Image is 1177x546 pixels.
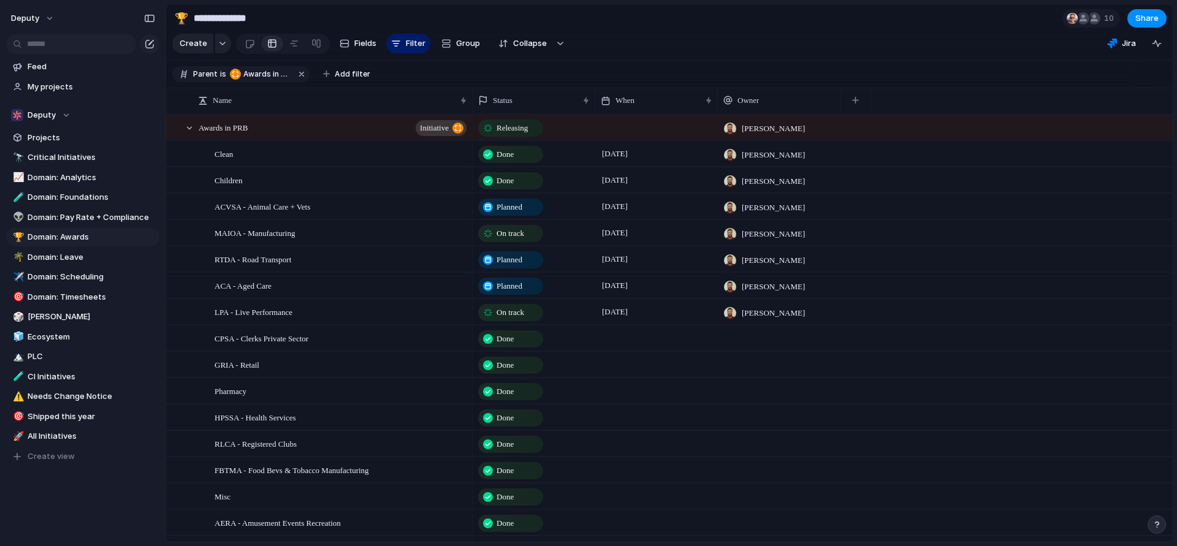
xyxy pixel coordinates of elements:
button: is [218,67,229,81]
span: Done [497,438,514,450]
div: 🧪CI Initiatives [6,368,159,386]
a: 👽Domain: Pay Rate + Compliance [6,208,159,227]
span: Shipped this year [28,411,155,423]
a: My projects [6,78,159,96]
button: 🔭 [11,151,23,164]
span: RTDA - Road Transport [215,252,291,266]
span: [PERSON_NAME] [742,228,805,240]
span: [PERSON_NAME] [742,307,805,319]
span: Done [497,148,514,161]
span: Filter [406,37,425,50]
span: Projects [28,132,155,144]
button: 🎯 [11,291,23,303]
a: 🌴Domain: Leave [6,248,159,267]
button: Add filter [316,66,378,83]
span: ACVSA - Animal Care + Vets [215,199,310,213]
span: [PERSON_NAME] [28,311,155,323]
button: Fields [335,34,381,53]
div: ⚠️ [13,390,21,404]
div: 🏆 [13,230,21,245]
span: [PERSON_NAME] [742,123,805,135]
span: Critical Initiatives [28,151,155,164]
span: On track [497,227,524,240]
div: 🚀 [13,430,21,444]
span: Misc [215,489,230,503]
span: Done [497,359,514,371]
div: 🧪 [13,191,21,205]
div: 📈 [13,170,21,184]
span: LPA - Live Performance [215,305,292,319]
span: Ecosystem [28,331,155,343]
button: 🏆 [11,231,23,243]
span: Jira [1122,37,1136,50]
button: Awards in PRB [227,67,294,81]
span: Add filter [335,69,370,80]
span: Done [497,333,514,345]
span: Done [497,385,514,398]
a: 🎯Shipped this year [6,408,159,426]
a: 🧪Domain: Foundations [6,188,159,207]
span: Releasing [497,122,528,134]
div: 🏔️ [13,350,21,364]
div: 🧊 [13,330,21,344]
a: 🧊Ecosystem [6,328,159,346]
button: Collapse [491,34,553,53]
span: Done [497,175,514,187]
div: 🎲[PERSON_NAME] [6,308,159,326]
span: [DATE] [599,146,631,161]
span: Create view [28,450,75,463]
div: 🎯 [13,290,21,304]
a: 🔭Critical Initiatives [6,148,159,167]
span: AERA - Amusement Events Recreation [215,515,341,529]
span: All Initiatives [28,430,155,442]
span: CI Initiatives [28,371,155,383]
span: Deputy [28,109,56,121]
button: deputy [6,9,61,28]
span: CPSA - Clerks Private Sector [215,331,308,345]
a: 📈Domain: Analytics [6,169,159,187]
button: 🚀 [11,430,23,442]
span: RLCA - Registered Clubs [215,436,297,450]
button: Jira [1102,34,1141,53]
div: 🎲 [13,310,21,324]
button: Filter [386,34,430,53]
span: Create [180,37,207,50]
span: Name [213,94,232,107]
span: Status [493,94,512,107]
span: My projects [28,81,155,93]
span: [DATE] [599,199,631,214]
span: initiative [420,119,449,137]
span: [DATE] [599,252,631,267]
span: Awards in PRB [243,69,291,80]
button: Group [435,34,486,53]
a: ⚠️Needs Change Notice [6,387,159,406]
div: 🌴 [13,250,21,264]
span: Needs Change Notice [28,390,155,403]
span: Owner [737,94,759,107]
span: When [615,94,634,107]
span: FBTMA - Food Bevs & Tobacco Manufacturing [215,463,369,477]
button: ⚠️ [11,390,23,403]
button: ✈️ [11,271,23,283]
span: Planned [497,280,522,292]
button: 🏆 [172,9,191,28]
a: ✈️Domain: Scheduling [6,268,159,286]
button: initiative [416,120,467,136]
button: 🧪 [11,371,23,383]
span: Clean [215,146,233,161]
span: MAIOA - Manufacturing [215,226,295,240]
span: Done [497,464,514,477]
button: 📈 [11,172,23,184]
span: ACA - Aged Care [215,278,272,292]
button: Deputy [6,106,159,124]
span: HPSSA - Health Services [215,410,296,424]
button: Create [172,34,213,53]
span: Done [497,517,514,529]
span: Domain: Awards [28,231,155,243]
span: [PERSON_NAME] [742,202,805,214]
span: Pharmacy [215,384,246,398]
